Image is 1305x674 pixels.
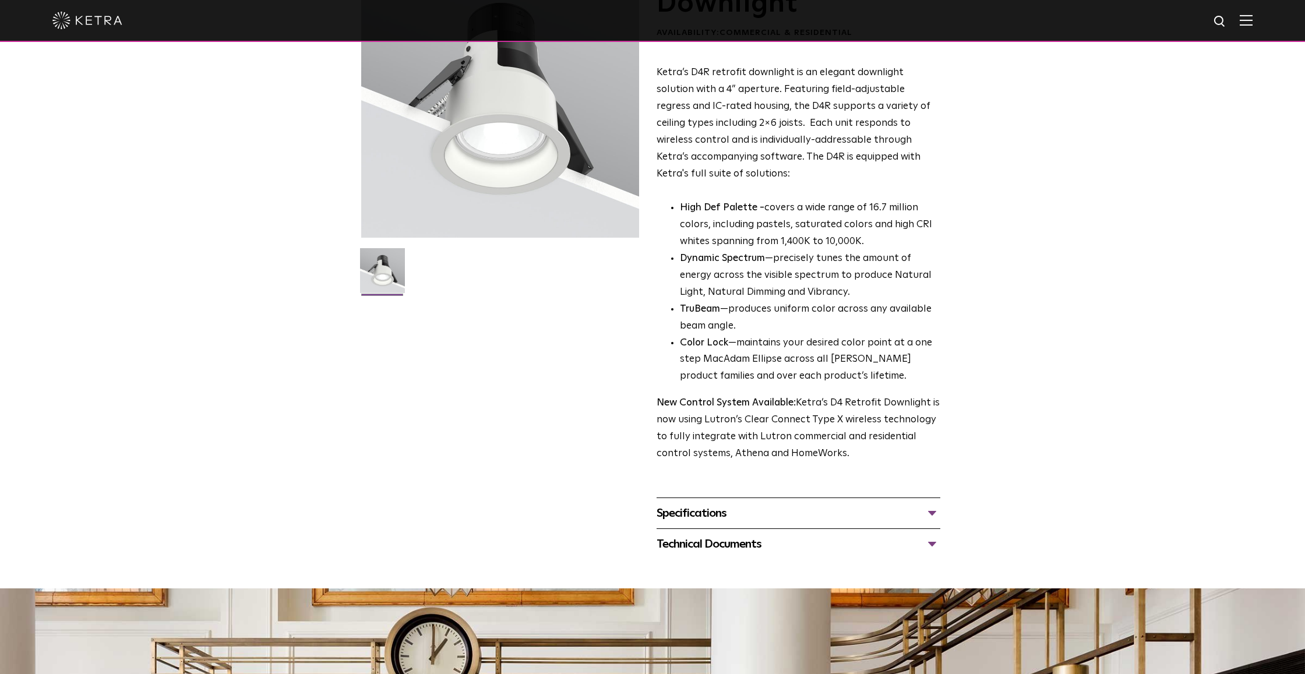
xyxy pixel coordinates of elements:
img: ketra-logo-2019-white [52,12,122,29]
p: Ketra’s D4 Retrofit Downlight is now using Lutron’s Clear Connect Type X wireless technology to f... [657,395,940,463]
li: —maintains your desired color point at a one step MacAdam Ellipse across all [PERSON_NAME] produc... [680,335,940,386]
img: search icon [1213,15,1228,29]
p: covers a wide range of 16.7 million colors, including pastels, saturated colors and high CRI whit... [680,200,940,250]
strong: High Def Palette - [680,203,764,213]
strong: Dynamic Spectrum [680,253,765,263]
strong: TruBeam [680,304,720,314]
img: D4R Retrofit Downlight [360,248,405,302]
div: Technical Documents [657,535,940,553]
img: Hamburger%20Nav.svg [1240,15,1253,26]
div: Specifications [657,504,940,523]
strong: New Control System Available: [657,398,796,408]
p: Ketra’s D4R retrofit downlight is an elegant downlight solution with a 4” aperture. Featuring fie... [657,65,940,182]
li: —produces uniform color across any available beam angle. [680,301,940,335]
li: —precisely tunes the amount of energy across the visible spectrum to produce Natural Light, Natur... [680,250,940,301]
strong: Color Lock [680,338,728,348]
